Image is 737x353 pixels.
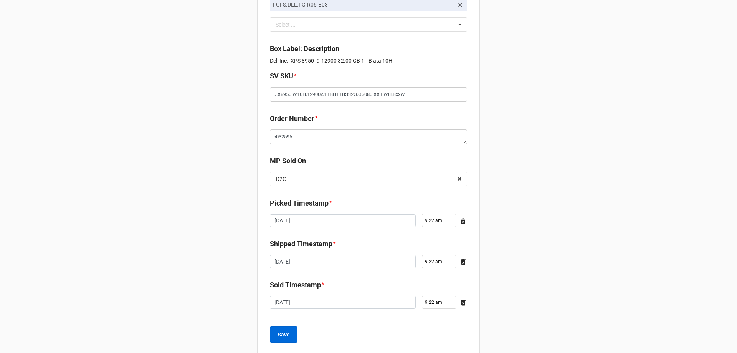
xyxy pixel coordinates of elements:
div: D2C [276,176,286,182]
textarea: 5032595 [270,129,467,144]
label: Picked Timestamp [270,198,329,209]
input: Time [422,296,456,309]
label: Shipped Timestamp [270,239,332,249]
p: Dell Inc. XPS 8950 I9-12900 32.00 GB 1 TB ata 10H [270,57,467,65]
input: Time [422,255,456,268]
label: Sold Timestamp [270,280,321,290]
input: Date [270,296,416,309]
input: Date [270,214,416,227]
b: Save [278,331,290,339]
button: Save [270,326,297,343]
label: SV SKU [270,71,293,81]
p: FGFS.DLL.FG-R06-B03 [273,1,453,8]
label: MP Sold On [270,156,306,166]
b: Box Label: Description [270,45,339,53]
div: Select ... [274,20,307,29]
input: Time [422,214,456,227]
textarea: D.X8950.W10H.12900x.1TBH1TBS32G.G3080.XX1.WH.BxxW [270,87,467,102]
input: Date [270,255,416,268]
label: Order Number [270,113,314,124]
